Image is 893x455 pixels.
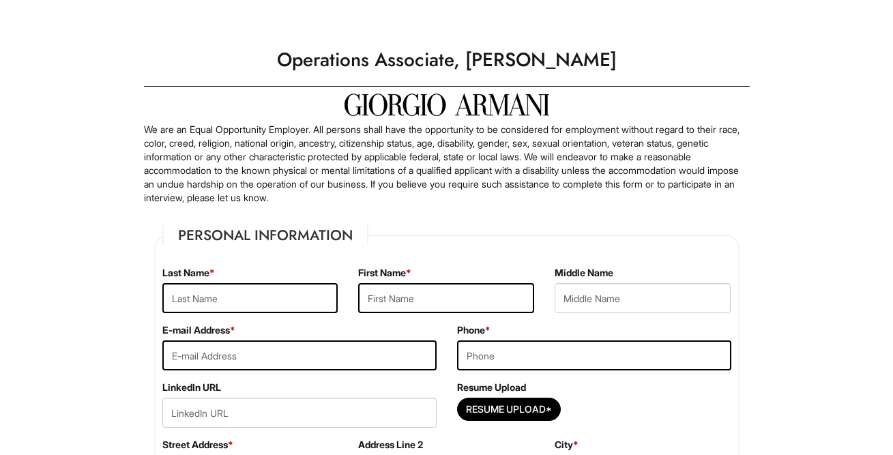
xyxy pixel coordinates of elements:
label: City [555,438,579,452]
button: Resume Upload*Resume Upload* [457,398,561,421]
input: First Name [358,283,534,313]
label: Phone [457,323,491,337]
label: Address Line 2 [358,438,423,452]
p: We are an Equal Opportunity Employer. All persons shall have the opportunity to be considered for... [144,123,750,205]
label: First Name [358,266,411,280]
label: Middle Name [555,266,613,280]
input: Last Name [162,283,338,313]
h1: Operations Associate, [PERSON_NAME] [137,41,757,79]
label: Last Name [162,266,215,280]
label: Street Address [162,438,233,452]
input: Phone [457,340,731,370]
input: LinkedIn URL [162,398,437,428]
label: E-mail Address [162,323,235,337]
legend: Personal Information [162,225,368,246]
img: Giorgio Armani [345,93,549,116]
label: Resume Upload [457,381,526,394]
input: E-mail Address [162,340,437,370]
input: Middle Name [555,283,731,313]
label: LinkedIn URL [162,381,221,394]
